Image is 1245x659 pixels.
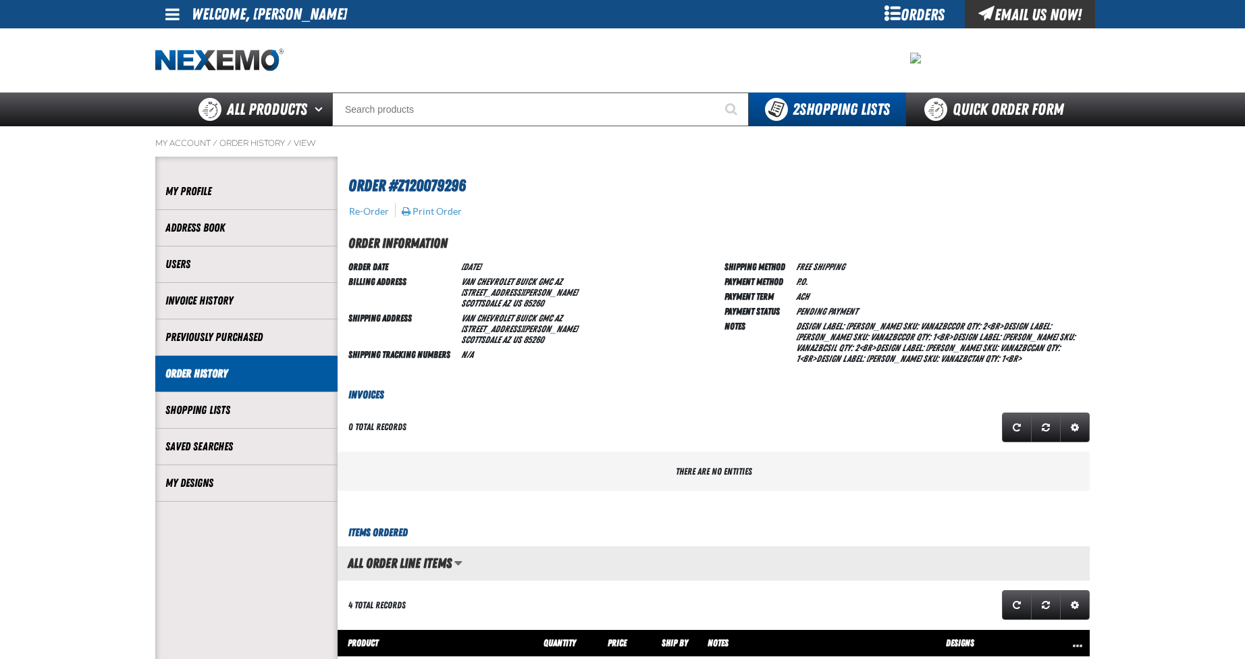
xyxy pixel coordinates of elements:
[1031,590,1061,620] a: Reset grid action
[724,259,791,273] td: Shipping Method
[338,387,1090,403] h3: Invoices
[165,366,327,381] a: Order History
[1002,413,1032,442] a: Refresh grid action
[793,100,799,119] strong: 2
[348,233,1090,253] h2: Order Information
[1060,590,1090,620] a: Expand or Collapse Grid Settings
[165,293,327,309] a: Invoice History
[227,97,307,122] span: All Products
[662,637,688,648] span: Ship By
[348,259,456,273] td: Order Date
[544,637,576,648] span: Quantity
[461,261,481,272] span: [DATE]
[287,138,292,149] span: /
[461,334,500,345] span: SCOTTSDALE
[461,313,562,323] span: Van Chevrolet Buick GMC AZ
[310,93,332,126] button: Open All Products pages
[165,475,327,491] a: My Designs
[608,637,627,648] span: Price
[165,257,327,272] a: Users
[213,138,217,149] span: /
[512,334,521,345] span: US
[793,100,890,119] span: Shopping Lists
[1031,413,1061,442] a: Reset grid action
[724,288,791,303] td: Payment Term
[401,205,462,217] button: Print Order
[348,346,456,361] td: Shipping Tracking Numbers
[348,273,456,310] td: Billing Address
[348,176,466,195] span: Order #Z120079296
[332,93,749,126] input: Search
[348,637,378,648] span: Product
[796,321,1075,364] span: Design Label: [PERSON_NAME] Sku: VANAZBCCOR Qty: 2<br>Design Label: [PERSON_NAME] Sku: VANAZBCCOR...
[155,49,284,72] img: Nexemo logo
[461,276,562,287] span: Van Chevrolet Buick GMC AZ
[165,402,327,418] a: Shopping Lists
[796,306,857,317] span: Pending payment
[724,318,791,365] td: Notes
[461,287,577,298] span: [STREET_ADDRESS][PERSON_NAME]
[348,421,406,433] div: 0 total records
[946,637,974,648] span: Designs
[165,220,327,236] a: Address Book
[454,552,462,575] button: Manage grid views. Current view is All Order Line Items
[165,184,327,199] a: My Profile
[338,525,1090,541] h3: Items Ordered
[910,53,921,63] img: 8bea3d79dea9a6967ba044f15c6516f9.jpeg
[796,276,807,287] span: P.O.
[676,466,752,477] span: There are no entities
[165,329,327,345] a: Previously Purchased
[348,205,390,217] button: Re-Order
[155,49,284,72] a: Home
[461,298,500,309] span: SCOTTSDALE
[523,334,544,345] bdo: 85260
[749,93,906,126] button: You have 2 Shopping Lists. Open to view details
[715,93,749,126] button: Start Searching
[338,556,452,571] h2: All Order Line Items
[1002,590,1032,620] a: Refresh grid action
[502,334,510,345] span: AZ
[461,349,473,360] span: N/A
[461,323,577,334] span: [STREET_ADDRESS][PERSON_NAME]
[796,291,809,302] span: ACH
[724,273,791,288] td: Payment Method
[906,93,1089,126] a: Quick Order Form
[1060,413,1090,442] a: Expand or Collapse Grid Settings
[708,637,729,648] span: Notes
[348,310,456,346] td: Shipping Address
[512,298,521,309] span: US
[219,138,285,149] a: Order History
[155,138,211,149] a: My Account
[294,138,316,149] a: View
[348,599,406,612] div: 4 total records
[155,138,1090,149] nav: Breadcrumbs
[165,439,327,454] a: Saved Searches
[523,298,544,309] bdo: 85260
[1056,630,1090,657] th: Row actions
[502,298,510,309] span: AZ
[724,303,791,318] td: Payment Status
[796,261,845,272] span: Free Shipping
